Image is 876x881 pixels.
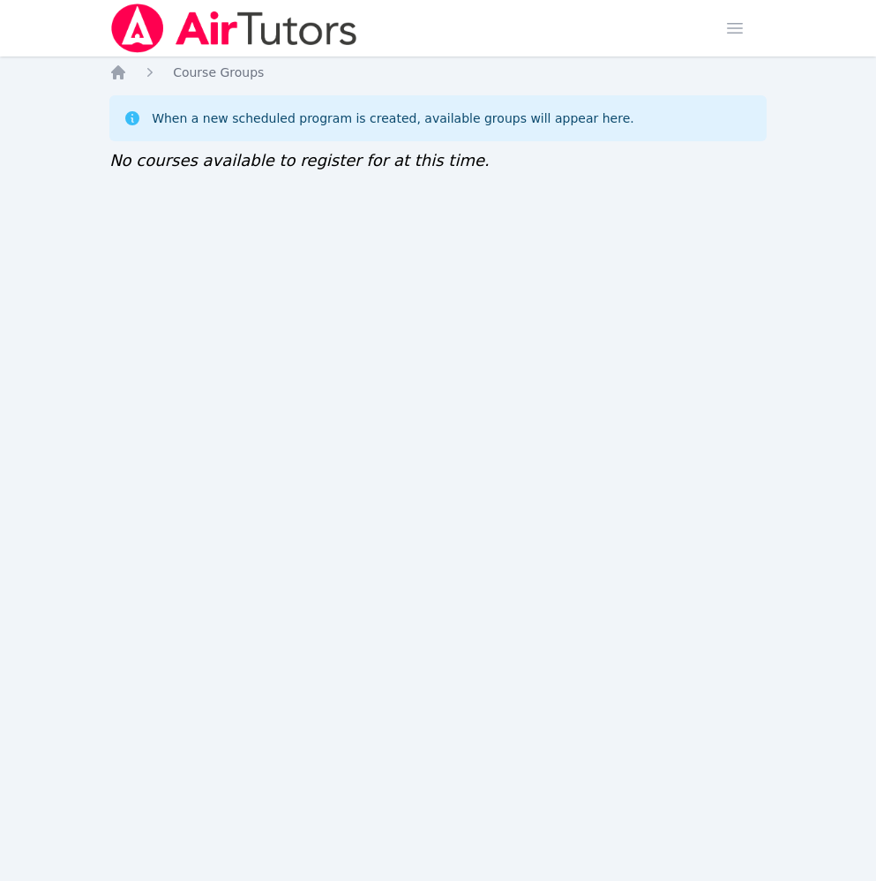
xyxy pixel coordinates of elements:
[109,64,767,81] nav: Breadcrumb
[109,151,490,169] span: No courses available to register for at this time.
[152,109,634,127] div: When a new scheduled program is created, available groups will appear here.
[173,65,264,79] span: Course Groups
[109,4,359,53] img: Air Tutors
[173,64,264,81] a: Course Groups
